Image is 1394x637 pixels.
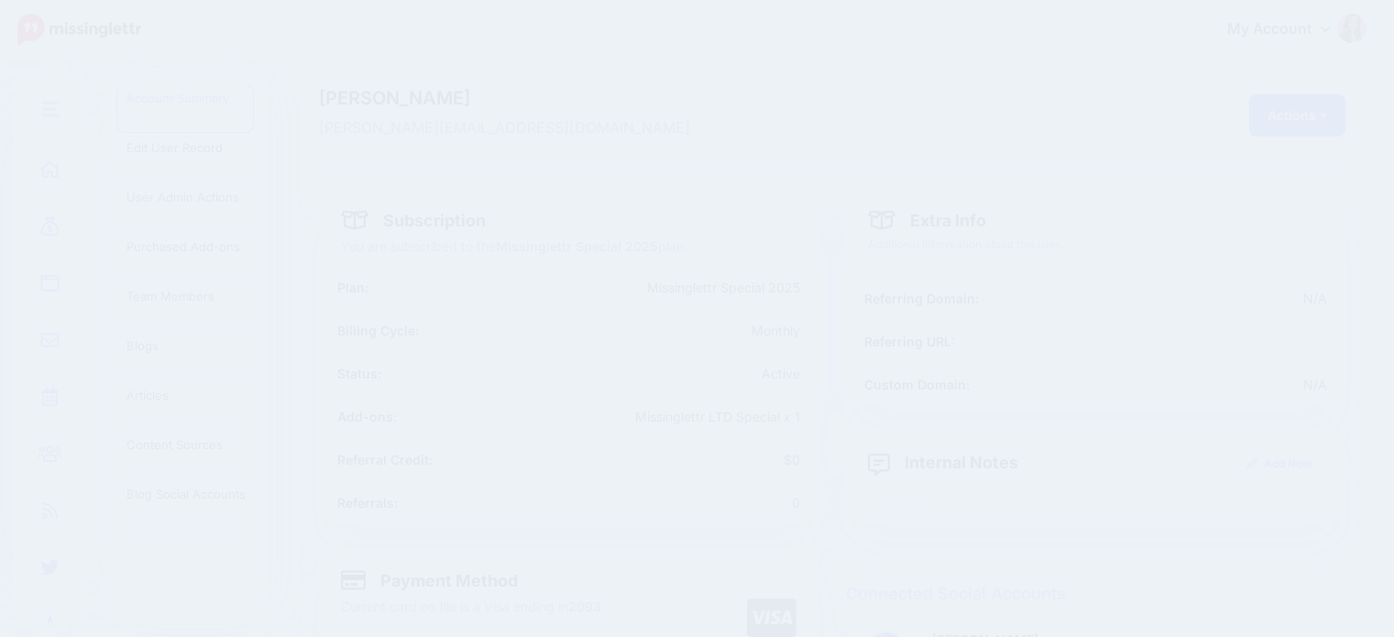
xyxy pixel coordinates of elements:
b: Referral Credit: [337,452,433,467]
a: Purchased Add-ons [117,235,253,280]
div: No notes [868,487,1323,523]
a: My Account [1209,7,1367,52]
a: Blog Social Accounts [117,482,253,528]
a: Add Note [1235,447,1323,480]
div: N/A [1014,374,1341,395]
div: Monthly [569,320,815,341]
h4: Connected Social Accounts [846,584,1345,604]
b: Referrals: [337,495,398,511]
span: [PERSON_NAME] [319,89,994,107]
b: 2093 [568,599,601,614]
button: Actions [1249,94,1345,137]
b: Referring Domain: [864,291,979,306]
p: You are subscribed to the plan. [341,236,796,257]
h4: Subscription [341,209,486,231]
img: Missinglettr [17,14,141,45]
b: Billing Cycle: [337,323,419,338]
h4: Extra Info [868,209,986,231]
p: Additional information about this user. [868,236,1323,254]
a: Articles [117,383,253,429]
h4: Payment Method [341,569,518,591]
div: $0 [569,449,815,470]
img: menu.png [42,101,60,117]
b: Add-ons: [337,409,397,424]
span: [PERSON_NAME][EMAIL_ADDRESS][DOMAIN_NAME] [319,116,994,140]
b: Referring URL: [864,334,955,349]
b: Missinglettr Special 2025 [496,238,658,254]
a: Edit User Record [117,136,253,181]
a: Blog Branding Templates [117,532,253,577]
h4: Internal Notes [868,451,1018,473]
div: Active [569,363,815,384]
span: 0 [792,495,800,511]
p: Current card on file is a Visa ending in . [341,596,675,617]
a: Blogs [117,334,253,379]
b: Plan: [337,280,368,295]
a: Account Summary [117,86,253,132]
b: Custom Domain: [864,377,970,392]
div: N/A [1014,288,1341,309]
a: Content Sources [117,433,253,478]
div: Missinglettr Special 2025 [487,277,814,298]
b: Status: [337,366,381,381]
a: Team Members [117,284,253,330]
a: User Admin Actions [117,185,253,231]
div: Missinglettr LTD Special x 1 [487,406,814,427]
